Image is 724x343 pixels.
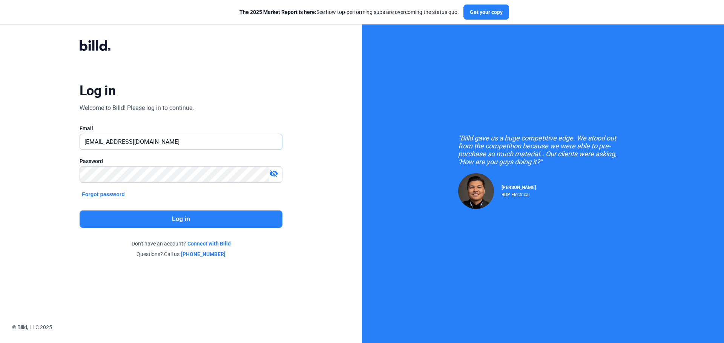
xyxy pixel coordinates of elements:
[80,210,282,228] button: Log in
[269,169,278,178] mat-icon: visibility_off
[80,104,194,113] div: Welcome to Billd! Please log in to continue.
[80,157,282,165] div: Password
[80,82,115,99] div: Log in
[80,125,282,132] div: Email
[458,173,494,209] img: Raul Pacheco
[458,134,628,166] div: "Billd gave us a huge competitive edge. We stood out from the competition because we were able to...
[239,9,316,15] span: The 2025 Market Report is here:
[239,8,459,16] div: See how top-performing subs are overcoming the status quo.
[181,250,225,258] a: [PHONE_NUMBER]
[502,190,536,197] div: RDP Electrical
[80,240,282,247] div: Don't have an account?
[463,5,509,20] button: Get your copy
[80,250,282,258] div: Questions? Call us
[502,185,536,190] span: [PERSON_NAME]
[187,240,231,247] a: Connect with Billd
[80,190,127,198] button: Forgot password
